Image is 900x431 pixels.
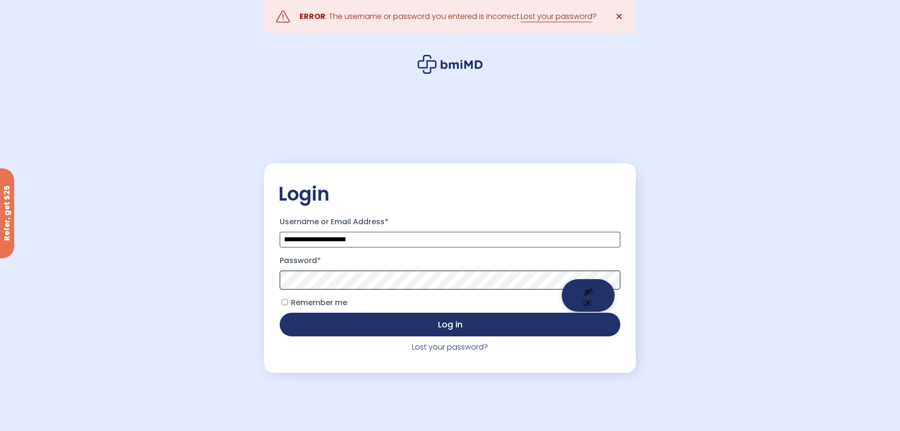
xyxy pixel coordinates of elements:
label: Password [280,253,620,268]
label: Username or Email Address [280,214,620,229]
span: Remember me [291,297,347,308]
button: Show password [562,279,615,312]
a: Lost your password [521,11,592,22]
button: Log in [280,313,620,336]
span: ✕ [615,10,623,23]
input: Remember me [282,299,288,305]
a: ✕ [610,7,629,26]
a: Lost your password? [412,342,488,352]
h2: Login [278,182,621,206]
div: : The username or password you entered is incorrect. ? [300,10,597,23]
strong: ERROR [300,11,326,22]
